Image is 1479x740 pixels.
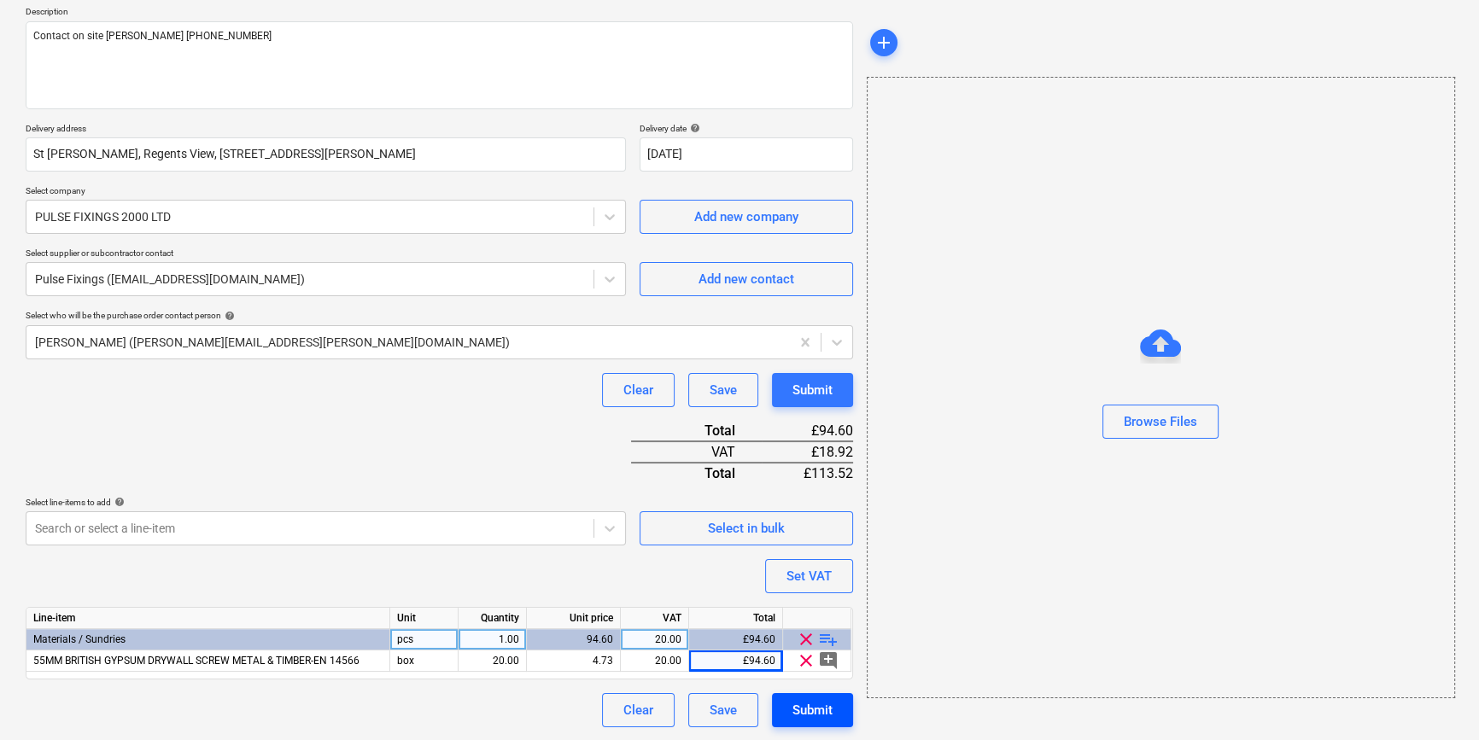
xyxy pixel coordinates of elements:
button: Save [688,693,758,727]
div: Total [631,421,763,441]
span: clear [796,650,816,671]
div: 20.00 [465,650,519,672]
div: Add new contact [699,268,794,290]
div: Add new company [694,206,798,228]
div: Total [689,608,783,629]
div: Select line-items to add [26,497,626,508]
iframe: Chat Widget [1394,658,1479,740]
div: Line-item [26,608,390,629]
span: playlist_add [818,629,839,650]
div: Browse Files [1124,411,1197,433]
input: Delivery address [26,137,626,172]
div: Total [631,463,763,483]
p: Select supplier or subcontractor contact [26,248,626,262]
div: 94.60 [534,629,613,650]
div: Select who will be the purchase order contact person [26,310,853,321]
div: Quantity [459,608,527,629]
span: clear [796,629,816,650]
p: Description [26,6,853,20]
p: Select company [26,185,626,200]
button: Set VAT [765,559,853,593]
span: help [687,123,700,133]
div: 20.00 [628,629,681,650]
div: Delivery date [640,123,853,134]
div: box [390,650,459,672]
span: Materials / Sundries [33,633,126,645]
button: Select in bulk [640,511,853,545]
div: Browse Files [867,77,1455,698]
span: add [874,32,894,53]
span: add_comment [818,650,839,671]
button: Submit [772,373,853,407]
button: Add new company [640,200,853,234]
button: Save [688,373,758,407]
div: Clear [623,699,653,721]
div: Save [710,379,737,401]
div: 20.00 [628,650,681,672]
div: Submit [792,379,833,401]
div: £94.60 [762,421,852,441]
button: Submit [772,693,853,727]
div: 4.73 [534,650,613,672]
div: £113.52 [762,463,852,483]
div: £18.92 [762,441,852,463]
button: Clear [602,373,675,407]
span: 55MM BRITISH GYPSUM DRYWALL SCREW METAL & TIMBER-EN 14566 [33,655,360,667]
p: Delivery address [26,123,626,137]
div: Clear [623,379,653,401]
div: 1.00 [465,629,519,650]
div: £94.60 [689,650,783,672]
div: Save [710,699,737,721]
textarea: Contact on site [PERSON_NAME] [PHONE_NUMBER] [26,21,853,109]
div: pcs [390,629,459,650]
div: £94.60 [689,629,783,650]
button: Browse Files [1102,405,1219,439]
div: Set VAT [786,565,832,587]
button: Add new contact [640,262,853,296]
div: Unit [390,608,459,629]
button: Clear [602,693,675,727]
div: Select in bulk [708,517,785,539]
div: VAT [631,441,763,463]
div: Unit price [527,608,621,629]
div: Submit [792,699,833,721]
div: VAT [621,608,689,629]
span: help [221,311,235,321]
span: help [111,497,125,507]
input: Delivery date not specified [640,137,853,172]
